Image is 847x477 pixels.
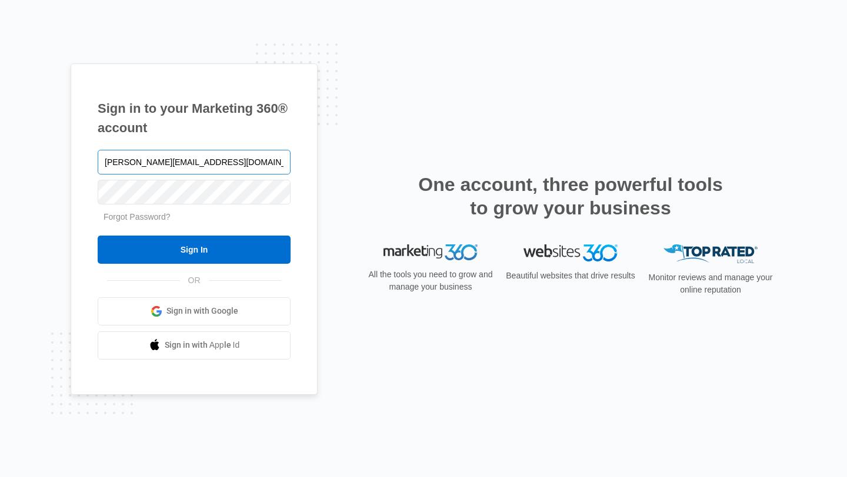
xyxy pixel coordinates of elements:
span: Sign in with Google [166,305,238,317]
p: Beautiful websites that drive results [505,270,636,282]
span: OR [180,274,209,287]
a: Forgot Password? [104,212,171,221]
h2: One account, three powerful tools to grow your business [415,173,726,220]
p: Monitor reviews and manage your online reputation [645,271,776,296]
a: Sign in with Google [98,297,291,325]
h1: Sign in to your Marketing 360® account [98,99,291,137]
p: All the tools you need to grow and manage your business [365,268,496,293]
img: Websites 360 [523,244,618,261]
input: Email [98,150,291,174]
img: Top Rated Local [663,244,758,264]
span: Sign in with Apple Id [165,339,240,351]
input: Sign In [98,236,291,264]
img: Marketing 360 [384,244,478,261]
a: Sign in with Apple Id [98,331,291,360]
